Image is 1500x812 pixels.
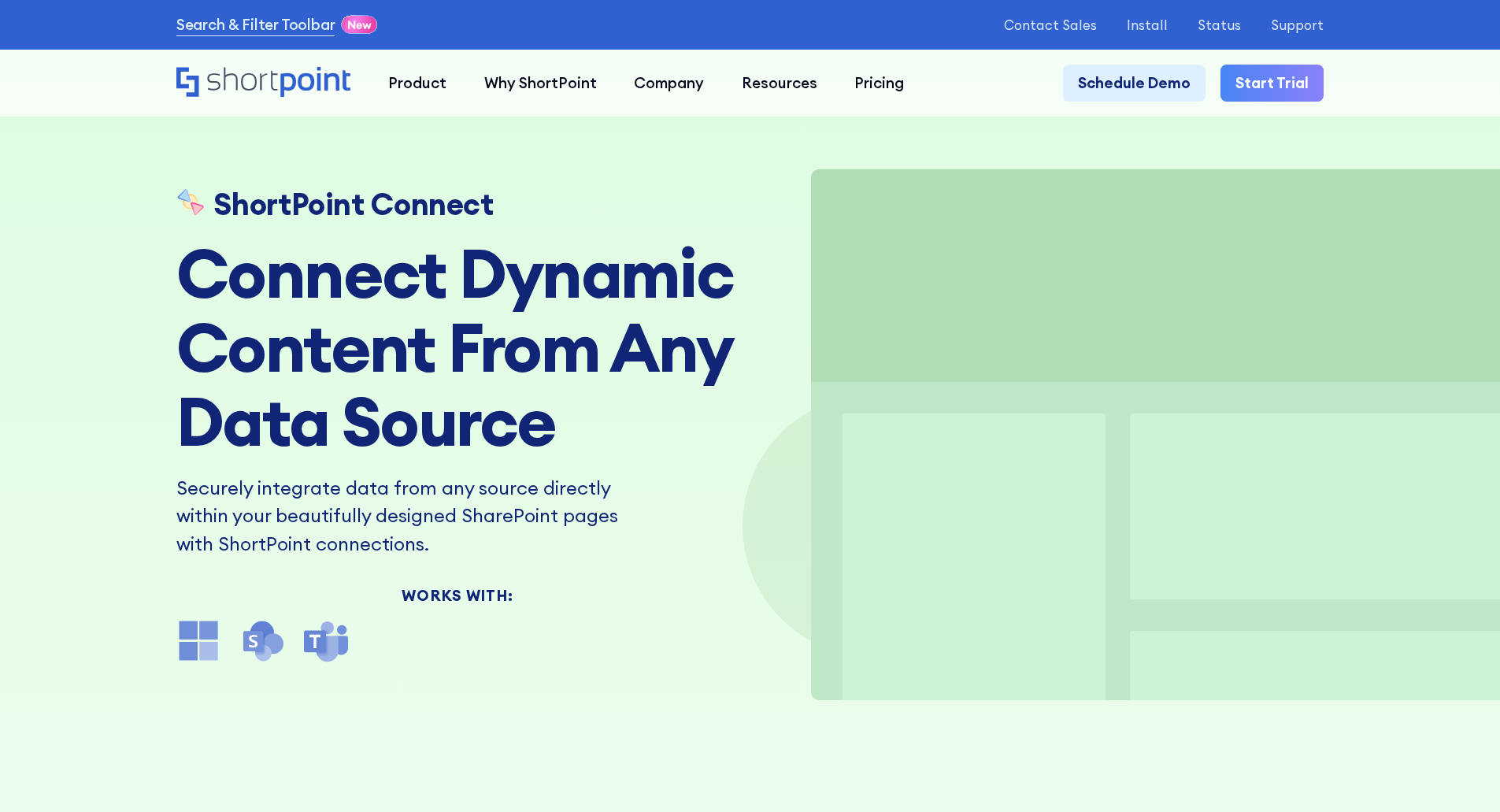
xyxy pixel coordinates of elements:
[304,618,349,663] img: microsoft teams icon
[484,72,597,95] div: Why ShortPoint
[615,65,723,102] a: Company
[742,72,817,95] div: Resources
[176,67,350,99] a: Home
[634,72,704,95] div: Company
[176,13,335,36] a: Search & Filter Toolbar
[1063,65,1206,102] a: Schedule Demo
[465,65,616,102] a: Why ShortPoint
[1198,17,1241,32] a: Status
[1220,65,1324,102] a: Start Trial
[836,65,924,102] a: Pricing
[176,588,739,603] div: Works With:
[1127,17,1168,32] a: Install
[176,474,642,558] p: Securely integrate data from any source directly within your beautifully designed SharePoint page...
[240,618,285,663] img: SharePoint icon
[176,618,221,663] img: microsoft office icon
[213,187,493,221] h1: ShortPoint Connect
[854,72,904,95] div: Pricing
[1004,17,1097,32] a: Contact Sales
[176,236,739,459] h2: Connect Dynamic Content From Any Data Source
[1271,17,1324,32] a: Support
[388,72,446,95] div: Product
[723,65,836,102] a: Resources
[369,65,465,102] a: Product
